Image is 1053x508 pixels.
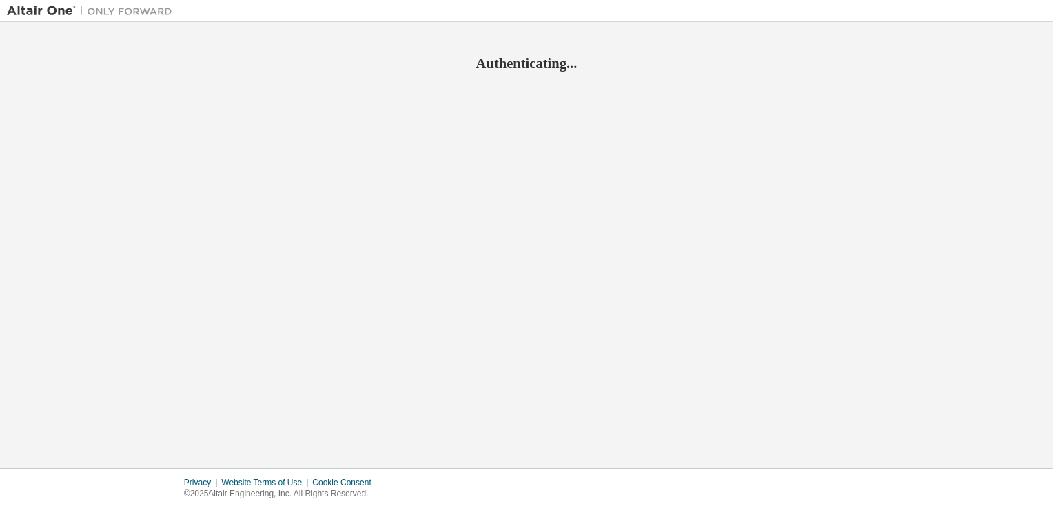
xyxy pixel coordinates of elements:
[184,477,221,488] div: Privacy
[7,54,1046,72] h2: Authenticating...
[221,477,312,488] div: Website Terms of Use
[312,477,379,488] div: Cookie Consent
[7,4,179,18] img: Altair One
[184,488,380,500] p: © 2025 Altair Engineering, Inc. All Rights Reserved.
